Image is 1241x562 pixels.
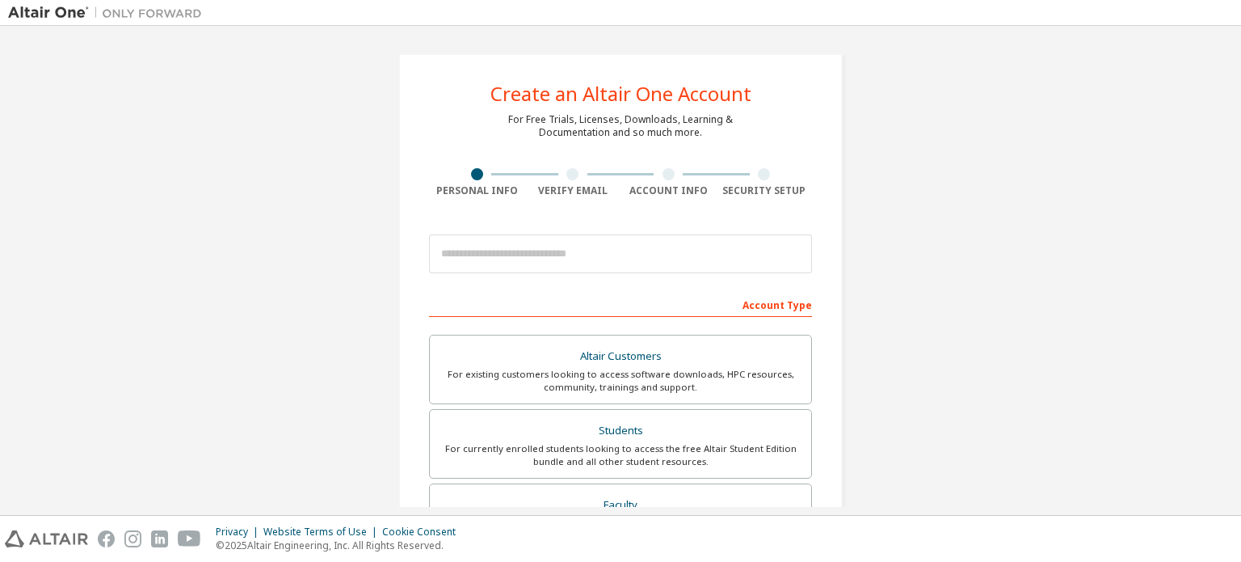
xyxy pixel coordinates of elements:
div: Security Setup [717,184,813,197]
img: instagram.svg [124,530,141,547]
div: Personal Info [429,184,525,197]
div: Website Terms of Use [263,526,382,539]
img: facebook.svg [98,530,115,547]
div: Verify Email [525,184,621,197]
div: Cookie Consent [382,526,465,539]
div: Account Type [429,291,812,317]
div: For currently enrolled students looking to access the free Altair Student Edition bundle and all ... [440,442,801,468]
img: linkedin.svg [151,530,168,547]
div: Altair Customers [440,345,801,368]
div: Account Info [620,184,717,197]
p: © 2025 Altair Engineering, Inc. All Rights Reserved. [216,539,465,552]
img: altair_logo.svg [5,530,88,547]
div: Students [440,420,801,442]
div: For existing customers looking to access software downloads, HPC resources, community, trainings ... [440,368,801,394]
div: For Free Trials, Licenses, Downloads, Learning & Documentation and so much more. [508,113,733,139]
div: Faculty [440,494,801,517]
img: Altair One [8,5,210,21]
img: youtube.svg [178,530,201,547]
div: Privacy [216,526,263,539]
div: Create an Altair One Account [490,84,751,104]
